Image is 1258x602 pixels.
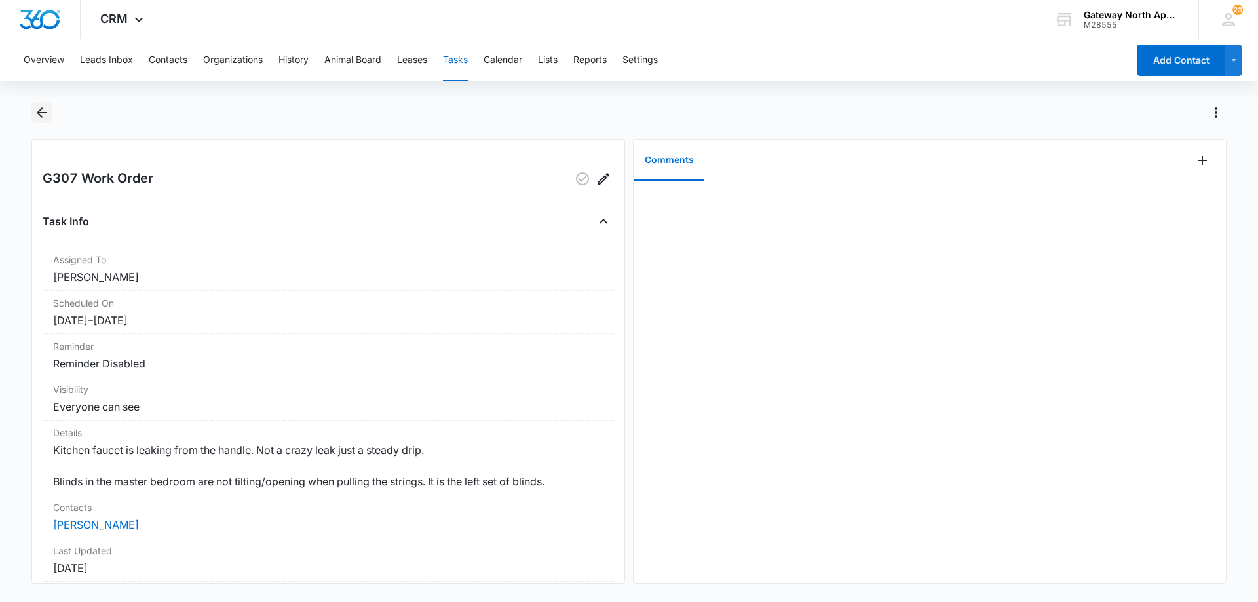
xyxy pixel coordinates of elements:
[278,39,309,81] button: History
[53,253,603,267] dt: Assigned To
[443,39,468,81] button: Tasks
[203,39,263,81] button: Organizations
[53,500,603,514] dt: Contacts
[43,538,614,582] div: Last Updated[DATE]
[43,421,614,495] div: DetailsKitchen faucet is leaking from the handle. Not a crazy leak just a steady drip. Blinds in ...
[53,339,603,353] dt: Reminder
[53,544,603,557] dt: Last Updated
[1084,10,1179,20] div: account name
[43,495,614,538] div: Contacts[PERSON_NAME]
[43,168,153,189] h2: G307 Work Order
[43,248,614,291] div: Assigned To[PERSON_NAME]
[43,377,614,421] div: VisibilityEveryone can see
[149,39,187,81] button: Contacts
[53,426,603,440] dt: Details
[53,560,603,576] dd: [DATE]
[31,102,52,123] button: Back
[397,39,427,81] button: Leases
[100,12,128,26] span: CRM
[24,39,64,81] button: Overview
[53,399,603,415] dd: Everyone can see
[1192,150,1213,171] button: Add Comment
[324,39,381,81] button: Animal Board
[1084,20,1179,29] div: account id
[1232,5,1243,15] span: 23
[593,211,614,232] button: Close
[53,296,603,310] dt: Scheduled On
[53,269,603,285] dd: [PERSON_NAME]
[1206,102,1227,123] button: Actions
[53,442,603,489] dd: Kitchen faucet is leaking from the handle. Not a crazy leak just a steady drip. Blinds in the mas...
[53,312,603,328] dd: [DATE] – [DATE]
[538,39,558,81] button: Lists
[634,140,704,181] button: Comments
[1137,45,1225,76] button: Add Contact
[484,39,522,81] button: Calendar
[593,168,614,189] button: Edit
[622,39,658,81] button: Settings
[43,214,89,229] h4: Task Info
[573,39,607,81] button: Reports
[53,383,603,396] dt: Visibility
[43,291,614,334] div: Scheduled On[DATE]–[DATE]
[80,39,133,81] button: Leads Inbox
[43,334,614,377] div: ReminderReminder Disabled
[53,518,139,531] a: [PERSON_NAME]
[1232,5,1243,15] div: notifications count
[53,356,603,371] dd: Reminder Disabled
